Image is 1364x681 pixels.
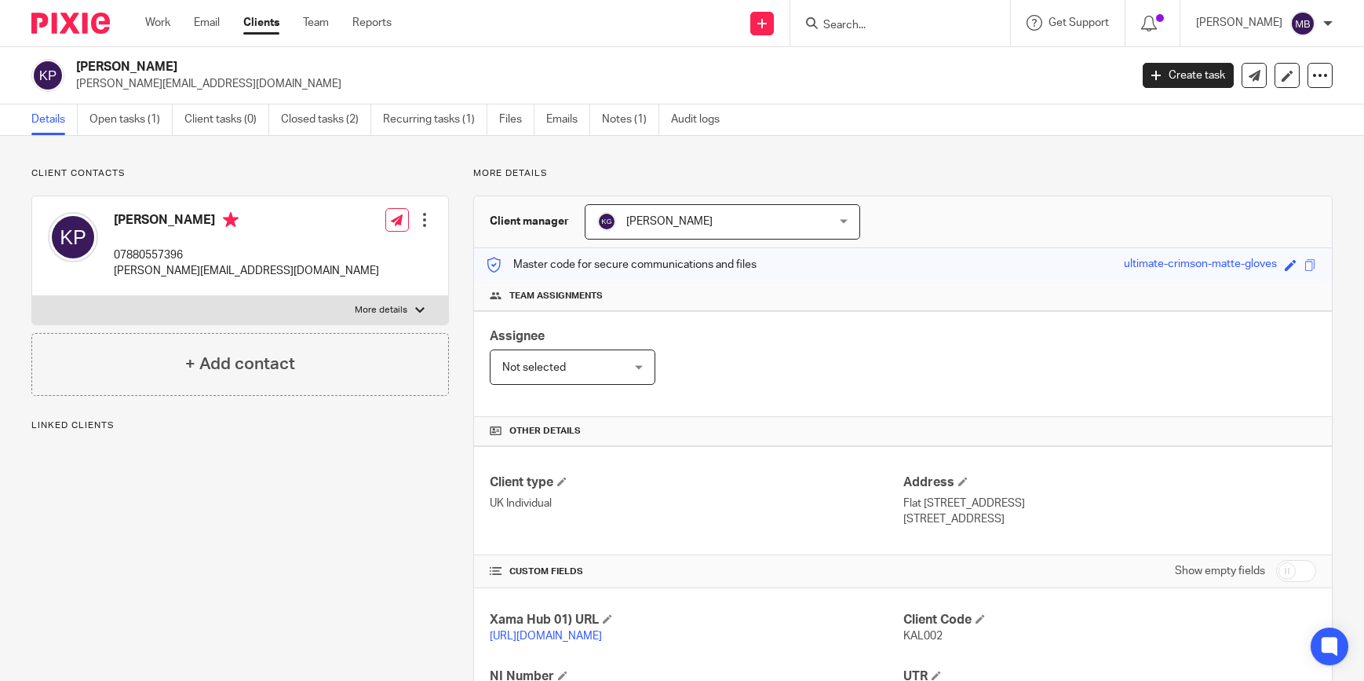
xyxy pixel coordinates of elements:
[194,15,220,31] a: Email
[602,104,659,135] a: Notes (1)
[48,212,98,262] img: svg%3E
[486,257,757,273] p: Master code for secure communications and files
[1124,256,1277,274] div: ultimate-crimson-matte-gloves
[114,247,379,263] p: 07880557396
[822,19,963,33] input: Search
[1196,15,1282,31] p: [PERSON_NAME]
[903,496,1316,511] p: Flat [STREET_ADDRESS]
[490,566,903,578] h4: CUSTOM FIELDS
[145,15,170,31] a: Work
[355,304,407,317] p: More details
[509,425,581,438] span: Other details
[185,352,295,376] h4: + Add contact
[490,631,602,642] a: [URL][DOMAIN_NAME]
[383,104,487,135] a: Recurring tasks (1)
[626,216,713,227] span: [PERSON_NAME]
[114,212,379,232] h4: [PERSON_NAME]
[671,104,731,135] a: Audit logs
[31,59,64,92] img: svg%3E
[597,212,616,231] img: svg%3E
[31,419,449,432] p: Linked clients
[184,104,269,135] a: Client tasks (0)
[303,15,329,31] a: Team
[31,13,110,34] img: Pixie
[76,76,1119,92] p: [PERSON_NAME][EMAIL_ADDRESS][DOMAIN_NAME]
[1175,563,1265,579] label: Show empty fields
[31,167,449,180] p: Client contacts
[903,511,1316,527] p: [STREET_ADDRESS]
[1049,17,1109,28] span: Get Support
[223,212,239,228] i: Primary
[903,474,1316,491] h4: Address
[243,15,279,31] a: Clients
[89,104,173,135] a: Open tasks (1)
[490,214,569,229] h3: Client manager
[1290,11,1315,36] img: svg%3E
[502,362,566,373] span: Not selected
[490,330,545,342] span: Assignee
[546,104,590,135] a: Emails
[509,290,603,302] span: Team assignments
[473,167,1333,180] p: More details
[31,104,78,135] a: Details
[903,631,943,642] span: KAL002
[76,59,910,75] h2: [PERSON_NAME]
[114,263,379,279] p: [PERSON_NAME][EMAIL_ADDRESS][DOMAIN_NAME]
[903,612,1316,628] h4: Client Code
[499,104,534,135] a: Files
[490,496,903,511] p: UK Individual
[281,104,371,135] a: Closed tasks (2)
[352,15,392,31] a: Reports
[490,612,903,628] h4: Xama Hub 01) URL
[1143,63,1234,88] a: Create task
[490,474,903,491] h4: Client type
